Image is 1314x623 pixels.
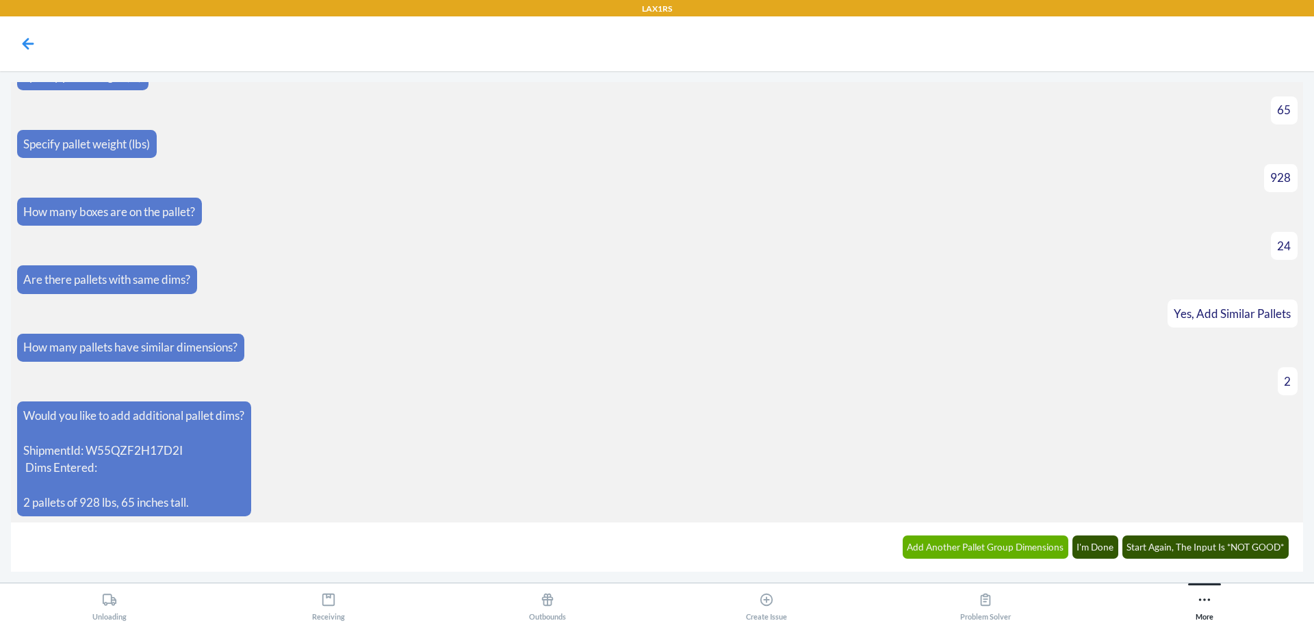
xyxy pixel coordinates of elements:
[1277,239,1291,253] span: 24
[746,587,787,621] div: Create Issue
[1270,170,1291,185] span: 928
[1122,535,1289,559] button: Start Again, The Input Is *NOT GOOD*
[23,442,244,477] p: ShipmentId: W55QZF2H17D2I Dims Entered:
[23,407,244,425] p: Would you like to add additional pallet dims?
[312,587,345,621] div: Receiving
[1277,103,1291,117] span: 65
[960,587,1011,621] div: Problem Solver
[23,339,237,356] p: How many pallets have similar dimensions?
[219,583,438,621] button: Receiving
[642,3,672,15] p: LAX1RS
[1072,535,1119,559] button: I'm Done
[1174,306,1291,321] span: Yes, Add Similar Pallets
[438,583,657,621] button: Outbounds
[23,135,150,153] p: Specify pallet weight (lbs)
[23,203,195,221] p: How many boxes are on the pallet?
[1095,583,1314,621] button: More
[903,535,1069,559] button: Add Another Pallet Group Dimensions
[1284,374,1291,388] span: 2
[1196,587,1213,621] div: More
[92,587,127,621] div: Unloading
[657,583,876,621] button: Create Issue
[529,587,566,621] div: Outbounds
[876,583,1095,621] button: Problem Solver
[23,271,190,289] p: Are there pallets with same dims?
[23,494,244,512] p: 2 pallets of 928 lbs, 65 inches tall.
